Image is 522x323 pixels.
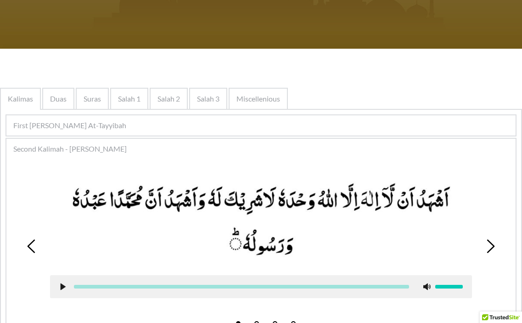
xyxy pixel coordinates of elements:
[13,120,126,131] span: First [PERSON_NAME] At-Tayyibah
[197,93,219,104] span: Salah 3
[236,93,280,104] span: Miscellenious
[157,93,180,104] span: Salah 2
[50,93,67,104] span: Duas
[13,143,127,154] span: Second Kalimah - [PERSON_NAME]
[8,93,33,104] span: Kalimas
[118,93,140,104] span: Salah 1
[84,93,101,104] span: Suras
